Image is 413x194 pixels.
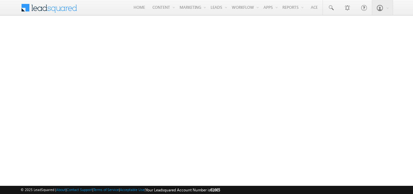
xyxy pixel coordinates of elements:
a: Contact Support [67,187,92,192]
span: © 2025 LeadSquared | | | | | [21,187,220,193]
a: About [56,187,66,192]
a: Terms of Service [93,187,119,192]
a: Acceptable Use [120,187,145,192]
span: 61665 [210,187,220,192]
span: Your Leadsquared Account Number is [146,187,220,192]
